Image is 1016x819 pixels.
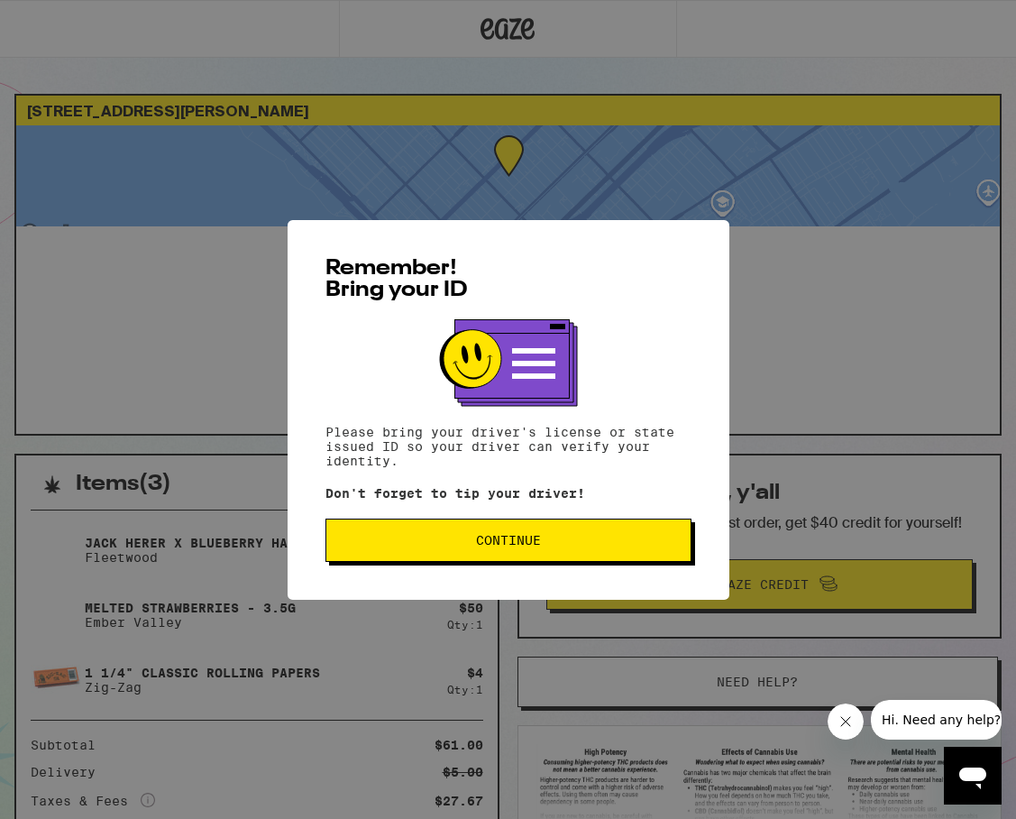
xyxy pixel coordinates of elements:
p: Don't forget to tip your driver! [325,486,691,501]
span: Remember! Bring your ID [325,258,468,301]
iframe: Button to launch messaging window [944,747,1002,805]
span: Continue [476,534,541,547]
iframe: Message from company [871,700,1002,740]
iframe: Close message [828,704,864,740]
button: Continue [325,519,691,562]
p: Please bring your driver's license or state issued ID so your driver can verify your identity. [325,425,691,468]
